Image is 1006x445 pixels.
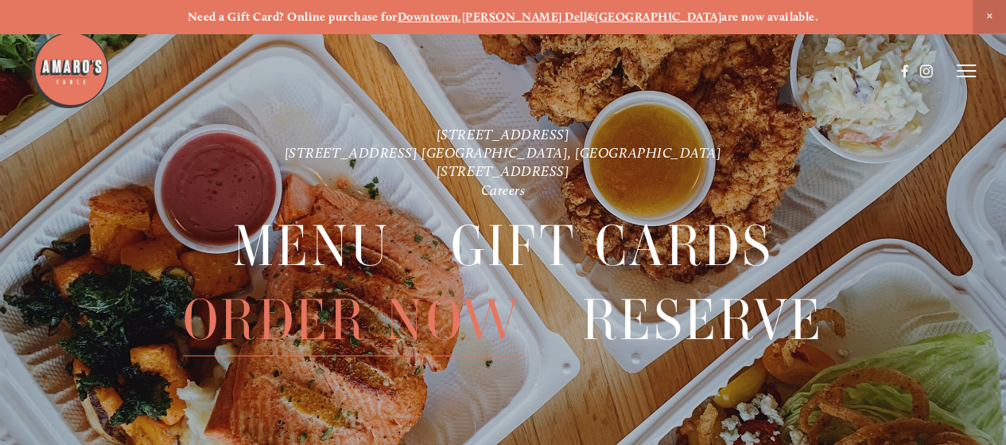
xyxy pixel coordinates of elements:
[183,283,522,356] a: Order Now
[462,10,587,24] a: [PERSON_NAME] Dell
[30,30,110,110] img: Amaro's Table
[437,163,570,180] a: [STREET_ADDRESS]
[721,10,818,24] strong: are now available.
[285,144,722,161] a: [STREET_ADDRESS] [GEOGRAPHIC_DATA], [GEOGRAPHIC_DATA]
[437,126,570,142] a: [STREET_ADDRESS]
[587,10,595,24] strong: &
[233,209,390,282] a: Menu
[398,10,459,24] a: Downtown
[582,283,824,356] a: Reserve
[458,10,461,24] strong: ,
[595,10,721,24] a: [GEOGRAPHIC_DATA]
[188,10,398,24] strong: Need a Gift Card? Online purchase for
[451,209,774,282] a: Gift Cards
[481,182,526,198] a: Careers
